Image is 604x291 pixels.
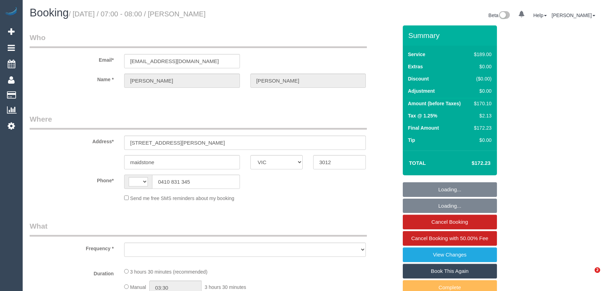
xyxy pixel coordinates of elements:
label: Phone* [24,175,119,184]
label: Discount [408,75,429,82]
span: 2 [595,267,600,273]
img: Automaid Logo [4,7,18,17]
div: $0.00 [471,87,491,94]
input: Email* [124,54,240,68]
a: Beta [489,13,510,18]
div: $2.13 [471,112,491,119]
img: New interface [498,11,510,20]
span: Booking [30,7,69,19]
label: Name * [24,74,119,83]
label: Final Amount [408,124,439,131]
label: Duration [24,268,119,277]
input: First Name* [124,74,240,88]
div: ($0.00) [471,75,491,82]
span: 3 hours 30 minutes (recommended) [130,269,207,275]
label: Tax @ 1.25% [408,112,437,119]
legend: Where [30,114,367,130]
input: Suburb* [124,155,240,169]
label: Frequency * [24,243,119,252]
a: Book This Again [403,264,497,278]
label: Adjustment [408,87,435,94]
div: $172.23 [471,124,491,131]
label: Service [408,51,425,58]
label: Address* [24,136,119,145]
label: Amount (before Taxes) [408,100,461,107]
div: $0.00 [471,137,491,144]
a: View Changes [403,247,497,262]
small: / [DATE] / 07:00 - 08:00 / [PERSON_NAME] [69,10,206,18]
span: 3 hours 30 minutes [205,284,246,290]
div: $0.00 [471,63,491,70]
span: Manual [130,284,146,290]
input: Last Name* [250,74,366,88]
legend: What [30,221,367,237]
div: $189.00 [471,51,491,58]
a: [PERSON_NAME] [552,13,595,18]
a: Help [533,13,547,18]
a: Cancel Booking with 50.00% Fee [403,231,497,246]
h3: Summary [408,31,493,39]
iframe: Intercom live chat [580,267,597,284]
label: Email* [24,54,119,63]
legend: Who [30,32,367,48]
div: $170.10 [471,100,491,107]
label: Tip [408,137,415,144]
input: Post Code* [313,155,366,169]
span: Cancel Booking with 50.00% Fee [411,235,488,241]
a: Cancel Booking [403,215,497,229]
label: Extras [408,63,423,70]
strong: Total [409,160,426,166]
input: Phone* [152,175,240,189]
h4: $172.23 [451,160,490,166]
span: Send me free SMS reminders about my booking [130,196,234,201]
